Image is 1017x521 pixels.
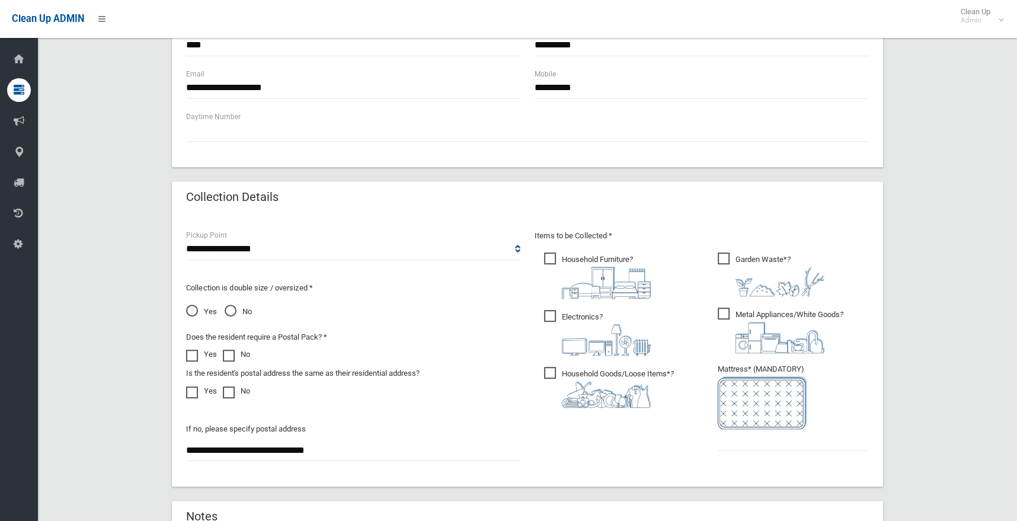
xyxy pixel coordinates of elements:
label: No [223,384,250,398]
i: ? [562,312,651,356]
label: Is the resident's postal address the same as their residential address? [186,366,420,381]
span: Clean Up [955,7,1002,25]
span: No [225,305,252,319]
i: ? [735,255,824,296]
i: ? [735,310,843,353]
p: Items to be Collected * [535,229,869,243]
label: If no, please specify postal address [186,422,306,436]
img: aa9efdbe659d29b613fca23ba79d85cb.png [562,267,651,299]
img: 4fd8a5c772b2c999c83690221e5242e0.png [735,267,824,296]
img: 36c1b0289cb1767239cdd3de9e694f19.png [735,322,824,353]
img: e7408bece873d2c1783593a074e5cb2f.png [718,376,807,429]
span: Mattress* (MANDATORY) [718,365,869,429]
small: Admin [961,16,990,25]
label: Yes [186,347,217,362]
img: 394712a680b73dbc3d2a6a3a7ffe5a07.png [562,324,651,356]
span: Garden Waste* [718,252,824,296]
i: ? [562,369,674,408]
span: Household Goods/Loose Items* [544,367,674,408]
span: Household Furniture [544,252,651,299]
label: Does the resident require a Postal Pack? * [186,330,327,344]
p: Collection is double size / oversized * [186,281,520,295]
i: ? [562,255,651,299]
img: b13cc3517677393f34c0a387616ef184.png [562,381,651,408]
span: Metal Appliances/White Goods [718,308,843,353]
label: No [223,347,250,362]
label: Yes [186,384,217,398]
header: Collection Details [172,186,293,209]
span: Yes [186,305,217,319]
span: Electronics [544,310,651,356]
span: Clean Up ADMIN [12,13,84,24]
